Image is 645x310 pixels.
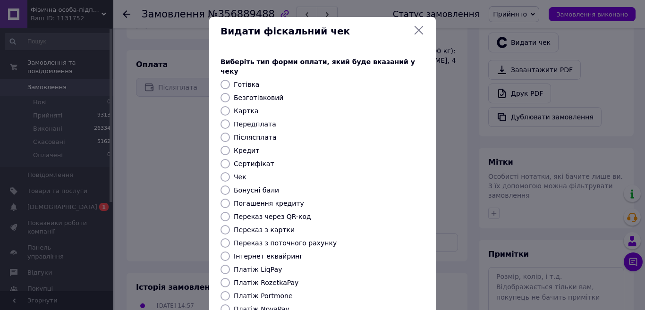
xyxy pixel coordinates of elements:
[234,160,274,168] label: Сертифікат
[234,120,276,128] label: Передплата
[234,94,283,101] label: Безготівковий
[234,173,246,181] label: Чек
[234,134,277,141] label: Післясплата
[221,25,409,38] span: Видати фіскальний чек
[234,107,259,115] label: Картка
[234,186,279,194] label: Бонусні бали
[234,213,311,220] label: Переказ через QR-код
[234,292,293,300] label: Платіж Portmone
[234,252,303,260] label: Інтернет еквайринг
[234,147,259,154] label: Кредит
[221,58,415,75] span: Виберіть тип форми оплати, який буде вказаний у чеку
[234,200,304,207] label: Погашення кредиту
[234,266,282,273] label: Платіж LiqPay
[234,81,259,88] label: Готівка
[234,239,337,247] label: Переказ з поточного рахунку
[234,226,295,234] label: Переказ з картки
[234,279,298,286] label: Платіж RozetkaPay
